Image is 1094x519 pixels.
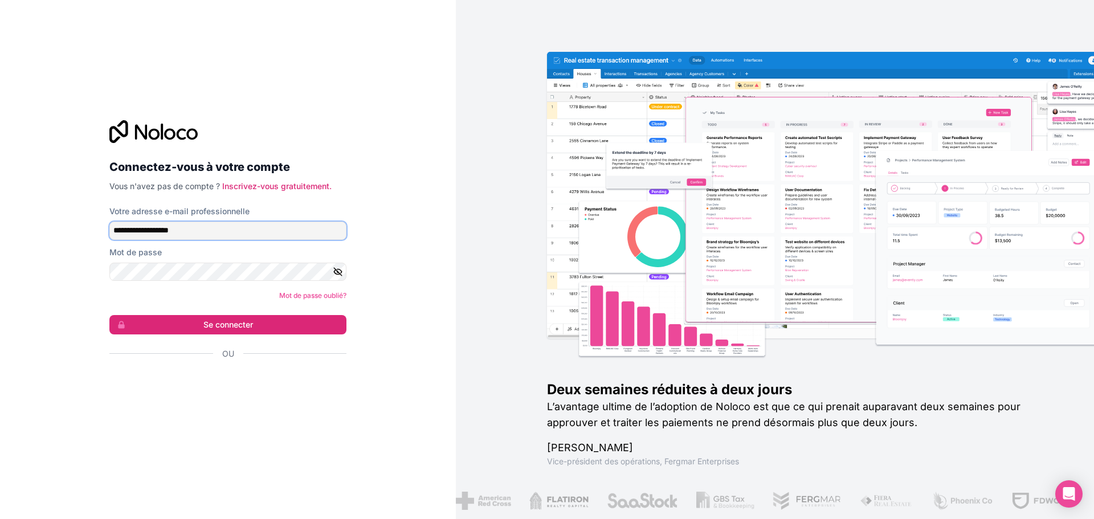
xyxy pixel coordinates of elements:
[772,492,842,510] img: /assets/fergmar-CudnrXN5.png
[547,401,1020,428] font: L’avantage ultime de l’adoption de Noloco est que ce qui prenait auparavant deux semaines pour ap...
[1011,492,1077,510] img: /assets/fdworks-Bi04fVtw.png
[109,315,346,334] button: Se connecter
[109,263,346,281] input: Mot de passe
[664,456,739,466] font: Fergmar Enterprises
[696,492,754,510] img: /assets/gbstax-C-GtDUiK.png
[660,456,662,466] font: ,
[279,291,346,300] a: Mot de passe oublié?
[104,372,343,397] iframe: Bouton "Se connecter avec Google"
[1055,480,1083,508] div: Ouvrir Intercom Messenger
[529,492,587,510] img: /assets/flatiron-C8eUkumj.png
[606,492,678,510] img: /actifs/saastock-C6Zbiodz.png
[109,222,346,240] input: Adresse email
[931,492,993,510] img: /assets/phoenix-BREaitsQ.png
[222,349,234,358] font: Ou
[109,206,250,216] font: Votre adresse e-mail professionnelle
[860,492,913,510] img: /assets/fiera-fwj2N5v4.png
[547,442,633,453] font: [PERSON_NAME]
[547,381,792,398] font: Deux semaines réduites à deux jours
[109,247,162,257] font: Mot de passe
[547,456,660,466] font: Vice-président des opérations
[109,181,220,191] font: Vous n'avez pas de compte ?
[203,320,253,329] font: Se connecter
[222,181,332,191] a: Inscrivez-vous gratuitement.
[455,492,511,510] img: /assets/croix-rouge-americaine-BAupjrZR.png
[109,160,290,174] font: Connectez-vous à votre compte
